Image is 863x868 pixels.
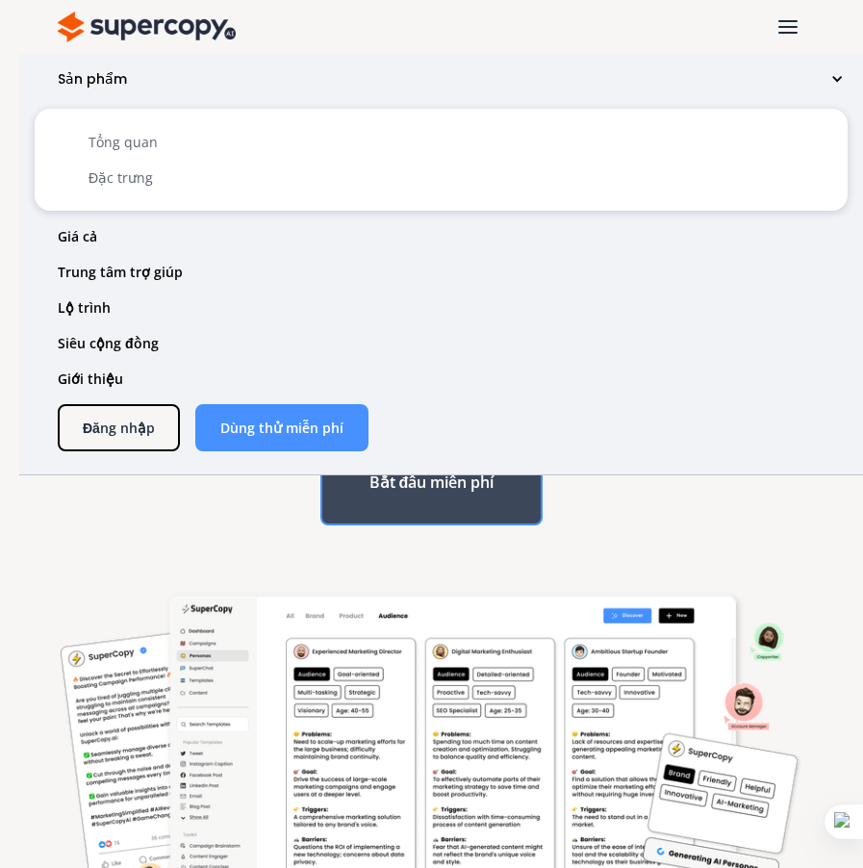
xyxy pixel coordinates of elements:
[58,298,111,317] font: Lộ trình
[19,62,863,97] div: Sản phẩm
[50,124,204,160] a: Tổng quan
[58,334,159,352] font: Siêu cộng đồng
[771,13,805,41] div: thực đơn
[19,218,863,254] a: Giá cả
[19,325,863,361] a: Siêu cộng đồng
[58,263,183,281] font: Trung tâm trợ giúp
[58,404,180,451] a: Đăng nhập
[19,254,863,290] a: Trung tâm trợ giúp
[58,69,127,89] font: Sản phẩm
[195,404,368,451] a: Dùng thử miễn phí
[58,227,97,245] font: Giá cả
[220,419,343,437] font: Dùng thử miễn phí
[50,160,204,195] a: Đặc trưng
[89,168,153,187] font: Đặc trưng
[19,361,863,396] a: Giới thiệu
[89,133,158,151] font: Tổng quan
[58,370,123,388] font: Giới thiệu
[19,290,863,325] a: Lộ trình
[19,97,863,218] nav: Sản phẩm
[83,419,155,437] font: Đăng nhập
